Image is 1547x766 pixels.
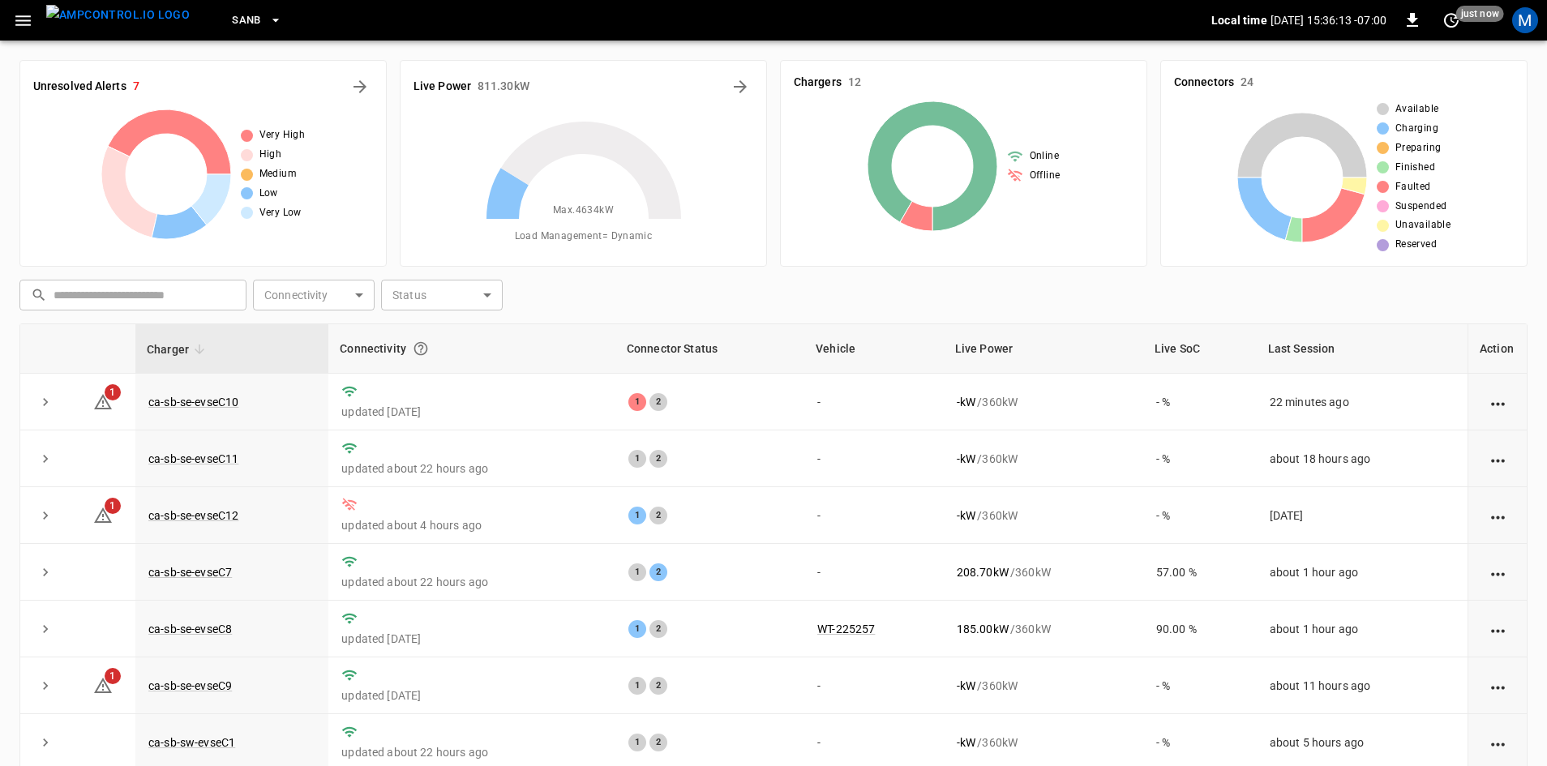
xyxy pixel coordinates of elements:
[628,734,646,751] div: 1
[1488,394,1508,410] div: action cell options
[649,563,667,581] div: 2
[1395,217,1451,233] span: Unavailable
[1257,601,1468,657] td: about 1 hour ago
[478,78,529,96] h6: 811.30 kW
[347,74,373,100] button: All Alerts
[957,394,975,410] p: - kW
[341,744,602,760] p: updated about 22 hours ago
[33,560,58,584] button: expand row
[414,78,471,96] h6: Live Power
[148,566,232,579] a: ca-sb-se-evseC7
[148,623,232,635] a: ca-sb-se-evseC8
[225,5,289,36] button: SanB
[727,74,753,100] button: Energy Overview
[1143,601,1257,657] td: 90.00 %
[1143,430,1257,487] td: - %
[147,340,210,359] span: Charger
[148,736,235,749] a: ca-sb-sw-evseC1
[848,74,861,92] h6: 12
[148,679,232,692] a: ca-sb-se-evseC9
[1143,374,1257,430] td: - %
[649,620,667,638] div: 2
[341,517,602,533] p: updated about 4 hours ago
[1211,12,1267,28] p: Local time
[1468,324,1527,374] th: Action
[259,147,282,163] span: High
[105,668,121,684] span: 1
[33,390,58,414] button: expand row
[957,621,1130,637] div: / 360 kW
[93,394,113,407] a: 1
[515,229,653,245] span: Load Management = Dynamic
[1488,451,1508,467] div: action cell options
[1488,678,1508,694] div: action cell options
[628,620,646,638] div: 1
[1438,7,1464,33] button: set refresh interval
[628,563,646,581] div: 1
[33,78,126,96] h6: Unresolved Alerts
[1143,657,1257,714] td: - %
[148,396,238,409] a: ca-sb-se-evseC10
[957,394,1130,410] div: / 360 kW
[33,617,58,641] button: expand row
[341,404,602,420] p: updated [DATE]
[957,734,975,751] p: - kW
[553,203,614,219] span: Max. 4634 kW
[1395,199,1447,215] span: Suspended
[1030,148,1059,165] span: Online
[1174,74,1234,92] h6: Connectors
[957,507,975,524] p: - kW
[1271,12,1386,28] p: [DATE] 15:36:13 -07:00
[944,324,1143,374] th: Live Power
[105,384,121,400] span: 1
[957,507,1130,524] div: / 360 kW
[93,508,113,521] a: 1
[133,78,139,96] h6: 7
[232,11,261,30] span: SanB
[148,509,238,522] a: ca-sb-se-evseC12
[804,544,944,601] td: -
[33,503,58,528] button: expand row
[341,687,602,704] p: updated [DATE]
[259,186,278,202] span: Low
[1257,374,1468,430] td: 22 minutes ago
[259,127,306,143] span: Very High
[259,205,302,221] span: Very Low
[628,393,646,411] div: 1
[1488,621,1508,637] div: action cell options
[649,393,667,411] div: 2
[615,324,804,374] th: Connector Status
[1143,324,1257,374] th: Live SoC
[1395,237,1437,253] span: Reserved
[957,678,1130,694] div: / 360 kW
[957,564,1009,580] p: 208.70 kW
[1395,101,1439,118] span: Available
[804,657,944,714] td: -
[957,451,1130,467] div: / 360 kW
[1257,430,1468,487] td: about 18 hours ago
[804,487,944,544] td: -
[794,74,842,92] h6: Chargers
[1030,168,1061,184] span: Offline
[628,677,646,695] div: 1
[341,460,602,477] p: updated about 22 hours ago
[148,452,238,465] a: ca-sb-se-evseC11
[628,507,646,524] div: 1
[1395,179,1431,195] span: Faulted
[105,498,121,514] span: 1
[957,734,1130,751] div: / 360 kW
[649,450,667,468] div: 2
[649,677,667,695] div: 2
[1257,544,1468,601] td: about 1 hour ago
[1512,7,1538,33] div: profile-icon
[1488,507,1508,524] div: action cell options
[1257,487,1468,544] td: [DATE]
[957,564,1130,580] div: / 360 kW
[1143,544,1257,601] td: 57.00 %
[804,430,944,487] td: -
[804,374,944,430] td: -
[649,507,667,524] div: 2
[259,166,297,182] span: Medium
[46,5,190,25] img: ampcontrol.io logo
[1395,121,1438,137] span: Charging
